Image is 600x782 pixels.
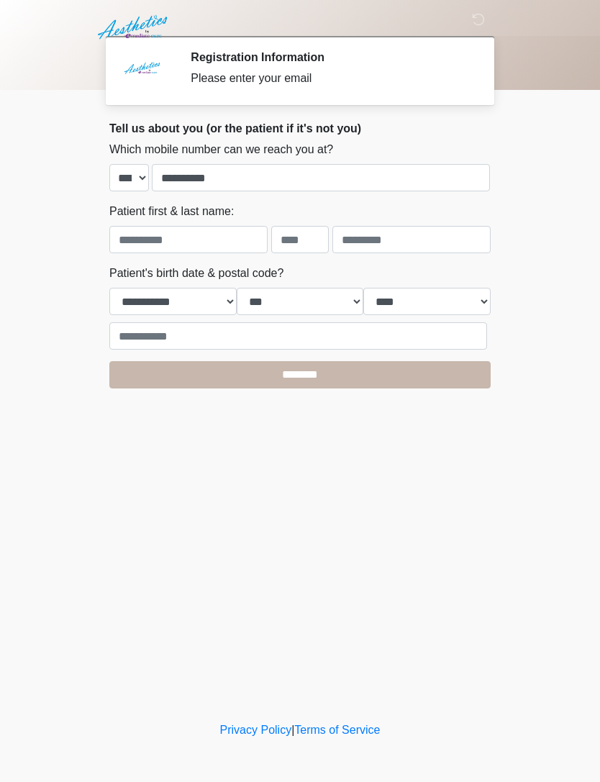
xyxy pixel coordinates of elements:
[95,11,173,44] img: Aesthetics by Emediate Cure Logo
[291,724,294,736] a: |
[109,265,283,282] label: Patient's birth date & postal code?
[120,50,163,94] img: Agent Avatar
[109,141,333,158] label: Which mobile number can we reach you at?
[109,203,234,220] label: Patient first & last name:
[294,724,380,736] a: Terms of Service
[109,122,491,135] h2: Tell us about you (or the patient if it's not you)
[191,50,469,64] h2: Registration Information
[220,724,292,736] a: Privacy Policy
[191,70,469,87] div: Please enter your email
